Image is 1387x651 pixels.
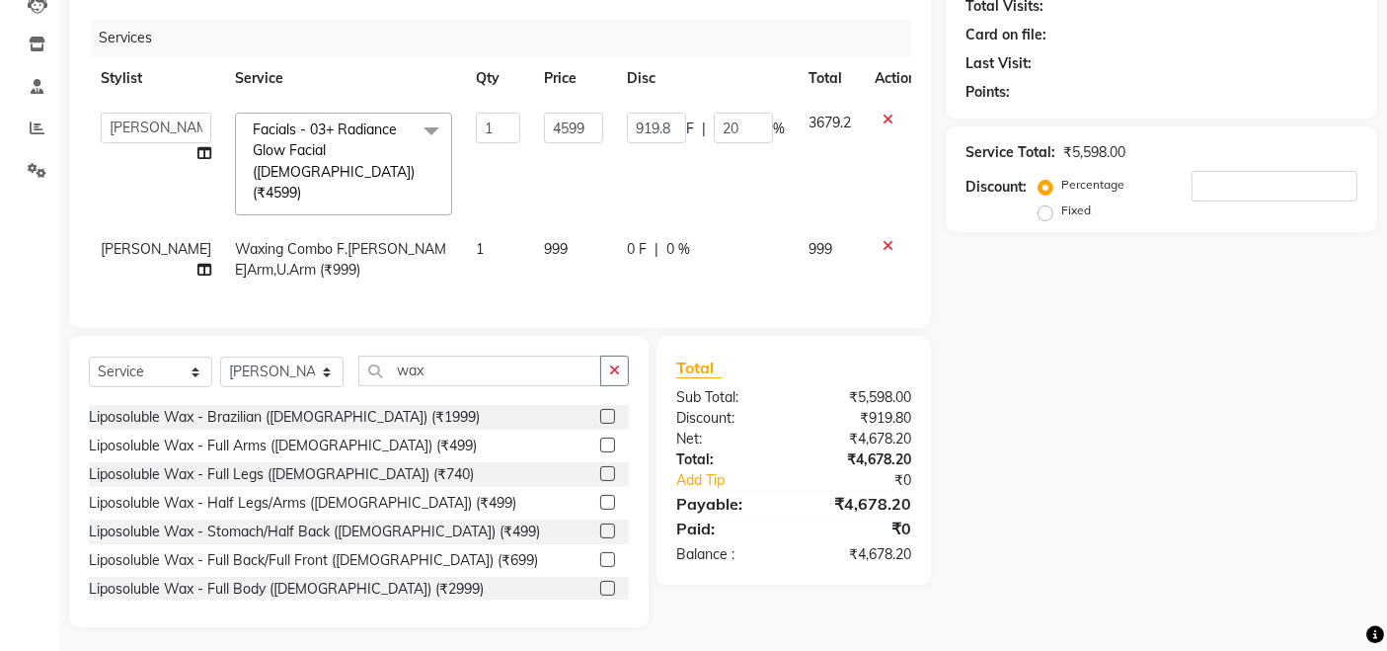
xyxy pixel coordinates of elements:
[89,464,474,485] div: Liposoluble Wax - Full Legs ([DEMOGRAPHIC_DATA]) (₹740)
[794,544,926,565] div: ₹4,678.20
[794,429,926,449] div: ₹4,678.20
[794,408,926,429] div: ₹919.80
[965,177,1027,198] div: Discount:
[965,142,1055,163] div: Service Total:
[476,240,484,258] span: 1
[965,82,1010,103] div: Points:
[816,470,927,491] div: ₹0
[794,517,926,540] div: ₹0
[655,239,658,260] span: |
[89,522,540,542] div: Liposoluble Wax - Stomach/Half Back ([DEMOGRAPHIC_DATA]) (₹499)
[661,470,815,491] a: Add Tip
[544,240,568,258] span: 999
[773,119,785,139] span: %
[1061,176,1124,194] label: Percentage
[301,184,310,202] a: x
[702,119,706,139] span: |
[532,56,615,101] th: Price
[809,114,851,131] span: 3679.2
[89,550,538,571] div: Liposoluble Wax - Full Back/Full Front ([DEMOGRAPHIC_DATA]) (₹699)
[809,240,832,258] span: 999
[661,449,794,470] div: Total:
[965,25,1046,45] div: Card on file:
[89,436,477,456] div: Liposoluble Wax - Full Arms ([DEMOGRAPHIC_DATA]) (₹499)
[253,121,415,202] span: Facials - 03+ Radiance Glow Facial ([DEMOGRAPHIC_DATA]) (₹4599)
[661,408,794,429] div: Discount:
[235,240,446,279] span: Waxing Combo F.[PERSON_NAME]Arm,U.Arm (₹999)
[794,492,926,516] div: ₹4,678.20
[661,544,794,565] div: Balance :
[101,240,211,258] span: [PERSON_NAME]
[863,56,928,101] th: Action
[89,493,516,514] div: Liposoluble Wax - Half Legs/Arms ([DEMOGRAPHIC_DATA]) (₹499)
[1061,202,1091,219] label: Fixed
[965,53,1032,74] div: Last Visit:
[661,492,794,516] div: Payable:
[676,358,722,378] span: Total
[661,387,794,408] div: Sub Total:
[89,579,484,600] div: Liposoluble Wax - Full Body ([DEMOGRAPHIC_DATA]) (₹2999)
[661,517,794,540] div: Paid:
[1063,142,1125,163] div: ₹5,598.00
[661,429,794,449] div: Net:
[89,56,223,101] th: Stylist
[794,449,926,470] div: ₹4,678.20
[666,239,690,260] span: 0 %
[686,119,694,139] span: F
[464,56,532,101] th: Qty
[89,407,480,428] div: Liposoluble Wax - Brazilian ([DEMOGRAPHIC_DATA]) (₹1999)
[627,239,647,260] span: 0 F
[91,20,926,56] div: Services
[223,56,464,101] th: Service
[358,356,601,386] input: Search or Scan
[615,56,797,101] th: Disc
[794,387,926,408] div: ₹5,598.00
[797,56,863,101] th: Total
